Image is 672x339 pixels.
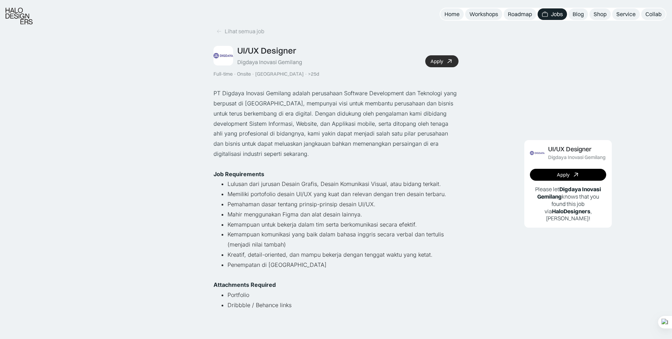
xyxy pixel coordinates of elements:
[469,11,498,18] div: Workshops
[227,220,458,230] li: Kemampuan untuk bekerja dalam tim serta berkomunikasi secara efektif.
[641,8,666,20] a: Collab
[227,229,458,250] li: Kemampuan komunikasi yang baik dalam bahasa inggris secara verbal dan tertulis (menjadi nilai tam...
[237,58,302,66] div: Digdaya Inovasi Gemilang
[530,146,545,160] img: Job Image
[645,11,661,18] div: Collab
[548,146,591,153] div: UI/UX Designer
[465,8,502,20] a: Workshops
[551,11,563,18] div: Jobs
[612,8,640,20] a: Service
[213,281,276,288] strong: Attachments Required
[594,11,607,18] div: Shop
[548,154,605,160] div: Digdaya Inovasi Gemilang
[552,208,590,215] b: HaloDesigners
[227,209,458,220] li: Mahir menggunakan Figma dan alat desain lainnya.
[227,179,458,189] li: Lulusan dari jurusan Desain Grafis, Desain Komunikasi Visual, atau bidang terkait.
[213,26,267,37] a: Lihat semua job
[557,172,569,178] div: Apply
[616,11,636,18] div: Service
[530,169,606,181] a: Apply
[227,290,458,300] li: Portfolio
[530,186,606,222] p: Please let knows that you found this job via , [PERSON_NAME]!
[430,58,443,64] div: Apply
[233,71,236,77] div: ·
[308,71,319,77] div: >25d
[227,199,458,209] li: Pemahaman dasar tentang prinsip-prinsip desain UI/UX.
[537,186,601,200] b: Digdaya Inovasi Gemilang
[444,11,460,18] div: Home
[237,46,296,56] div: UI/UX Designer
[504,8,536,20] a: Roadmap
[568,8,588,20] a: Blog
[213,171,264,178] strong: Job Requirements
[225,28,264,35] div: Lihat semua job
[213,88,458,159] p: PT Digdaya Inovasi Gemilang adalah perusahaan Software Development dan Teknologi yang berpusat di...
[213,159,458,169] p: ‍
[538,8,567,20] a: Jobs
[213,71,233,77] div: Full-time
[304,71,307,77] div: ·
[508,11,532,18] div: Roadmap
[589,8,611,20] a: Shop
[227,250,458,260] li: Kreatif, detail-oriented, dan mampu bekerja dengan tenggat waktu yang ketat.
[213,46,233,65] img: Job Image
[573,11,584,18] div: Blog
[255,71,304,77] div: [GEOGRAPHIC_DATA]
[227,260,458,280] li: Penempatan di [GEOGRAPHIC_DATA]
[252,71,254,77] div: ·
[425,55,458,67] a: Apply
[227,189,458,199] li: Memiliki portofolio desain UI/UX yang kuat dan relevan dengan tren desain terbaru.
[440,8,464,20] a: Home
[237,71,251,77] div: Onsite
[227,300,458,310] li: Dribbble / Behance links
